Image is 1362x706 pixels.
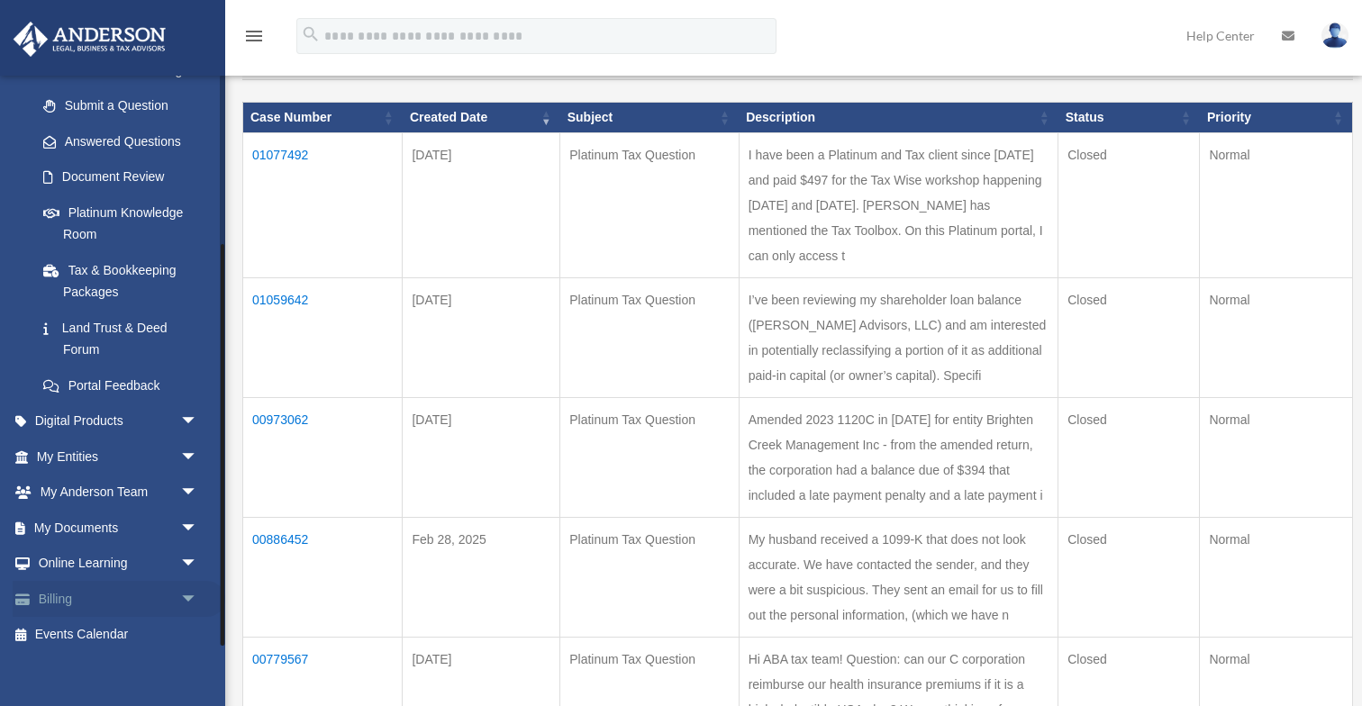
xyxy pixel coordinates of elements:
[1200,518,1353,638] td: Normal
[13,439,225,475] a: My Entitiesarrow_drop_down
[560,518,739,638] td: Platinum Tax Question
[1200,398,1353,518] td: Normal
[739,398,1058,518] td: Amended 2023 1120C in [DATE] for entity Brighten Creek Management Inc - from the amended return, ...
[1058,518,1200,638] td: Closed
[1321,23,1348,49] img: User Pic
[403,518,560,638] td: Feb 28, 2025
[301,24,321,44] i: search
[739,278,1058,398] td: I’ve been reviewing my shareholder loan balance ([PERSON_NAME] Advisors, LLC) and am interested i...
[13,617,225,653] a: Events Calendar
[403,278,560,398] td: [DATE]
[403,133,560,278] td: [DATE]
[243,103,403,133] th: Case Number: activate to sort column ascending
[243,518,403,638] td: 00886452
[25,310,216,367] a: Land Trust & Deed Forum
[1058,398,1200,518] td: Closed
[25,159,216,195] a: Document Review
[560,278,739,398] td: Platinum Tax Question
[243,32,265,47] a: menu
[13,475,225,511] a: My Anderson Teamarrow_drop_down
[243,278,403,398] td: 01059642
[1200,103,1353,133] th: Priority: activate to sort column ascending
[180,403,216,440] span: arrow_drop_down
[180,475,216,511] span: arrow_drop_down
[739,103,1058,133] th: Description: activate to sort column ascending
[1058,103,1200,133] th: Status: activate to sort column ascending
[8,22,171,57] img: Anderson Advisors Platinum Portal
[560,103,739,133] th: Subject: activate to sort column ascending
[180,581,216,618] span: arrow_drop_down
[560,133,739,278] td: Platinum Tax Question
[25,252,216,310] a: Tax & Bookkeeping Packages
[13,546,225,582] a: Online Learningarrow_drop_down
[1200,278,1353,398] td: Normal
[739,518,1058,638] td: My husband received a 1099-K that does not look accurate. We have contacted the sender, and they ...
[243,398,403,518] td: 00973062
[1058,133,1200,278] td: Closed
[739,133,1058,278] td: I have been a Platinum and Tax client since [DATE] and paid $497 for the Tax Wise workshop happen...
[560,398,739,518] td: Platinum Tax Question
[403,398,560,518] td: [DATE]
[180,546,216,583] span: arrow_drop_down
[13,581,225,617] a: Billingarrow_drop_down
[25,88,216,124] a: Submit a Question
[25,367,216,403] a: Portal Feedback
[180,510,216,547] span: arrow_drop_down
[13,510,225,546] a: My Documentsarrow_drop_down
[13,403,225,439] a: Digital Productsarrow_drop_down
[180,439,216,475] span: arrow_drop_down
[25,123,207,159] a: Answered Questions
[243,25,265,47] i: menu
[243,133,403,278] td: 01077492
[403,103,560,133] th: Created Date: activate to sort column ascending
[25,195,216,252] a: Platinum Knowledge Room
[1058,278,1200,398] td: Closed
[1200,133,1353,278] td: Normal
